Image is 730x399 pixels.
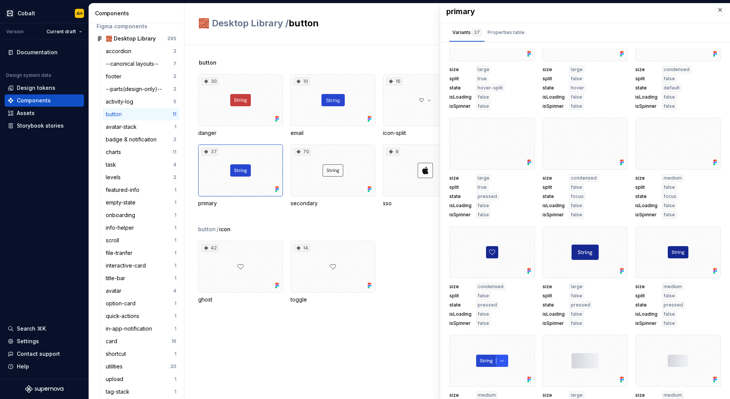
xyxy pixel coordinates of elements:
[174,212,176,218] div: 1
[106,287,124,295] div: avatar
[103,360,179,373] a: utilities20
[103,83,179,95] a: --parts(design-only)--2
[449,320,472,326] span: isSpinner
[174,225,176,231] div: 1
[17,109,35,117] div: Assets
[488,29,525,36] div: Properties table
[449,203,472,209] span: isLoading
[664,184,675,190] span: false
[171,338,176,344] div: 16
[173,174,176,180] div: 2
[174,300,176,307] div: 1
[664,311,675,317] span: false
[478,284,504,290] span: condensed
[478,175,489,181] span: large
[386,148,400,156] div: 9
[571,85,584,91] span: hover
[202,148,218,156] div: 37
[449,284,472,290] span: size
[5,360,84,373] button: Help
[449,85,472,91] span: state
[2,5,87,21] button: CobaltAH
[449,66,472,73] span: size
[383,144,468,207] div: 9sso
[106,174,124,181] div: levels
[291,144,375,207] div: 70secondary
[106,110,125,118] div: button
[5,46,84,58] a: Documentation
[635,302,657,308] span: state
[5,9,15,18] img: e3886e02-c8c5-455d-9336-29756fd03ba2.png
[198,144,283,207] div: 37primary
[103,222,179,234] a: info-helper1
[478,392,496,398] span: medium
[449,103,472,109] span: isSpinner
[664,85,680,91] span: default
[106,325,155,332] div: in-app-notification
[173,136,176,143] div: 2
[103,348,179,360] a: shortcut1
[571,320,582,326] span: false
[478,293,489,299] span: false
[478,85,503,91] span: hover-split
[543,103,565,109] span: isSpinner
[219,225,231,233] span: icon
[174,389,176,395] div: 1
[173,61,176,67] div: 7
[103,209,179,221] a: onboarding1
[106,73,124,80] div: footer
[106,85,165,93] div: --parts(design-only)--
[97,23,176,30] div: Figma components
[294,78,310,85] div: 10
[478,66,489,73] span: large
[571,311,582,317] span: false
[478,103,489,109] span: false
[106,249,136,257] div: file-tranfer
[106,47,134,55] div: accordion
[173,149,176,155] div: 11
[478,311,489,317] span: false
[291,199,375,207] div: secondary
[198,225,216,233] div: button
[174,187,176,193] div: 1
[383,129,468,137] div: icon-split
[543,184,565,190] span: split
[571,103,582,109] span: false
[103,285,179,297] a: avatar4
[106,274,128,282] div: title-bar
[543,175,565,181] span: size
[174,313,176,319] div: 1
[103,373,179,385] a: upload1
[17,363,29,370] div: Help
[478,212,489,218] span: false
[543,320,565,326] span: isSpinner
[103,310,179,322] a: quick-actions1
[174,237,176,243] div: 1
[174,250,176,256] div: 1
[103,146,179,158] a: charts11
[202,244,218,252] div: 42
[635,193,657,199] span: state
[664,284,682,290] span: medium
[173,73,176,79] div: 2
[571,76,582,82] span: false
[543,193,565,199] span: state
[216,225,218,233] span: /
[291,296,375,303] div: toggle
[543,293,565,299] span: split
[664,66,690,73] span: condensed
[198,241,283,303] div: 42ghost
[543,85,565,91] span: state
[571,302,590,308] span: pressed
[664,103,675,109] span: false
[17,84,55,92] div: Design tokens
[664,293,675,299] span: false
[5,323,84,335] button: Search ⌘K
[17,325,46,332] div: Search ⌘K
[5,335,84,347] a: Settings
[173,99,176,105] div: 5
[47,29,76,35] span: Current draft
[449,311,472,317] span: isLoading
[103,335,179,347] a: card16
[43,26,86,37] button: Current draft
